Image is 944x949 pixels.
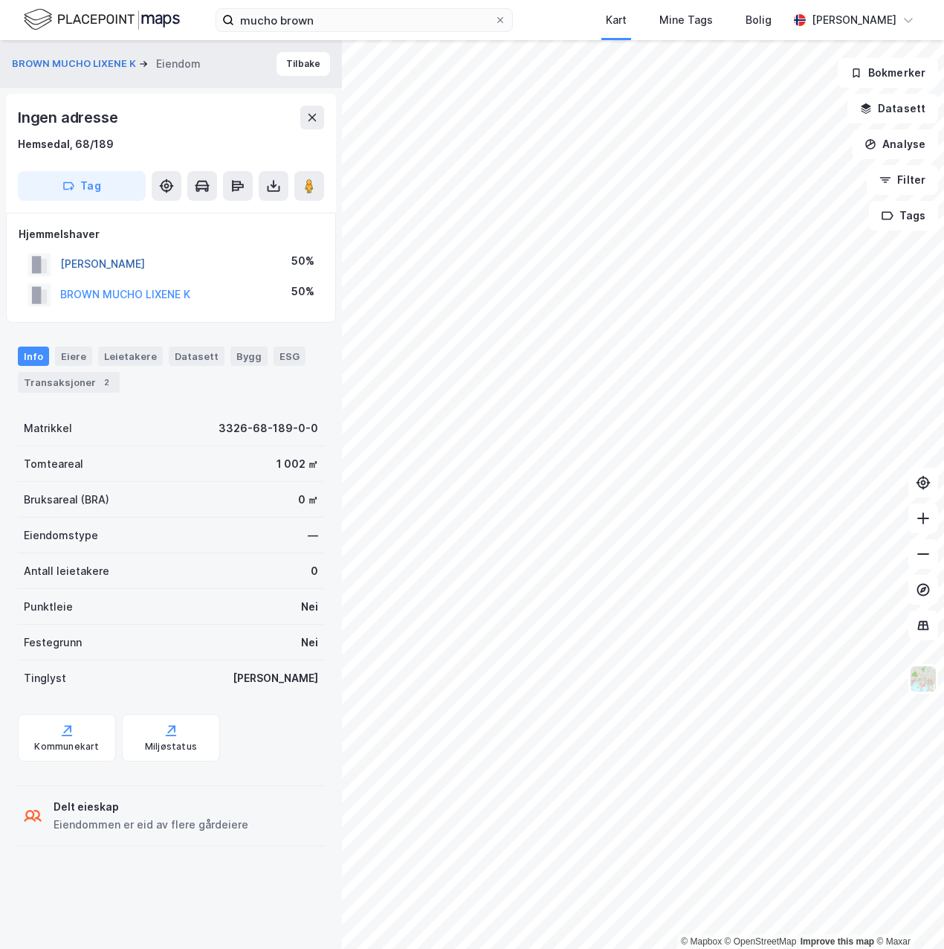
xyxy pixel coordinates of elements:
[145,741,197,753] div: Miljøstatus
[301,598,318,616] div: Nei
[18,106,120,129] div: Ingen adresse
[18,171,146,201] button: Tag
[298,491,318,509] div: 0 ㎡
[24,455,83,473] div: Tomteareal
[659,11,713,29] div: Mine Tags
[230,347,268,366] div: Bygg
[870,878,944,949] iframe: Chat Widget
[24,7,180,33] img: logo.f888ab2527a4732fd821a326f86c7f29.svg
[55,347,92,366] div: Eiere
[311,562,318,580] div: 0
[34,741,99,753] div: Kommunekart
[19,225,323,243] div: Hjemmelshaver
[54,816,248,834] div: Eiendommen er eid av flere gårdeiere
[24,598,73,616] div: Punktleie
[24,527,98,544] div: Eiendomstype
[725,936,797,947] a: OpenStreetMap
[24,491,109,509] div: Bruksareal (BRA)
[18,135,114,153] div: Hemsedal, 68/189
[24,634,82,652] div: Festegrunn
[24,669,66,687] div: Tinglyst
[219,419,318,437] div: 3326-68-189-0-0
[54,798,248,816] div: Delt eieskap
[291,283,314,300] div: 50%
[867,165,938,195] button: Filter
[606,11,627,29] div: Kart
[24,562,109,580] div: Antall leietakere
[301,634,318,652] div: Nei
[838,58,938,88] button: Bokmerker
[18,372,120,393] div: Transaksjoner
[98,347,163,366] div: Leietakere
[274,347,305,366] div: ESG
[18,347,49,366] div: Info
[169,347,224,366] div: Datasett
[233,669,318,687] div: [PERSON_NAME]
[681,936,722,947] a: Mapbox
[291,252,314,270] div: 50%
[277,455,318,473] div: 1 002 ㎡
[12,57,139,71] button: BROWN MUCHO LIXENE K
[746,11,772,29] div: Bolig
[99,375,114,390] div: 2
[277,52,330,76] button: Tilbake
[156,55,201,73] div: Eiendom
[869,201,938,231] button: Tags
[24,419,72,437] div: Matrikkel
[852,129,938,159] button: Analyse
[909,665,937,693] img: Z
[812,11,896,29] div: [PERSON_NAME]
[234,9,494,31] input: Søk på adresse, matrikkel, gårdeiere, leietakere eller personer
[801,936,874,947] a: Improve this map
[308,527,318,544] div: —
[847,94,938,123] button: Datasett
